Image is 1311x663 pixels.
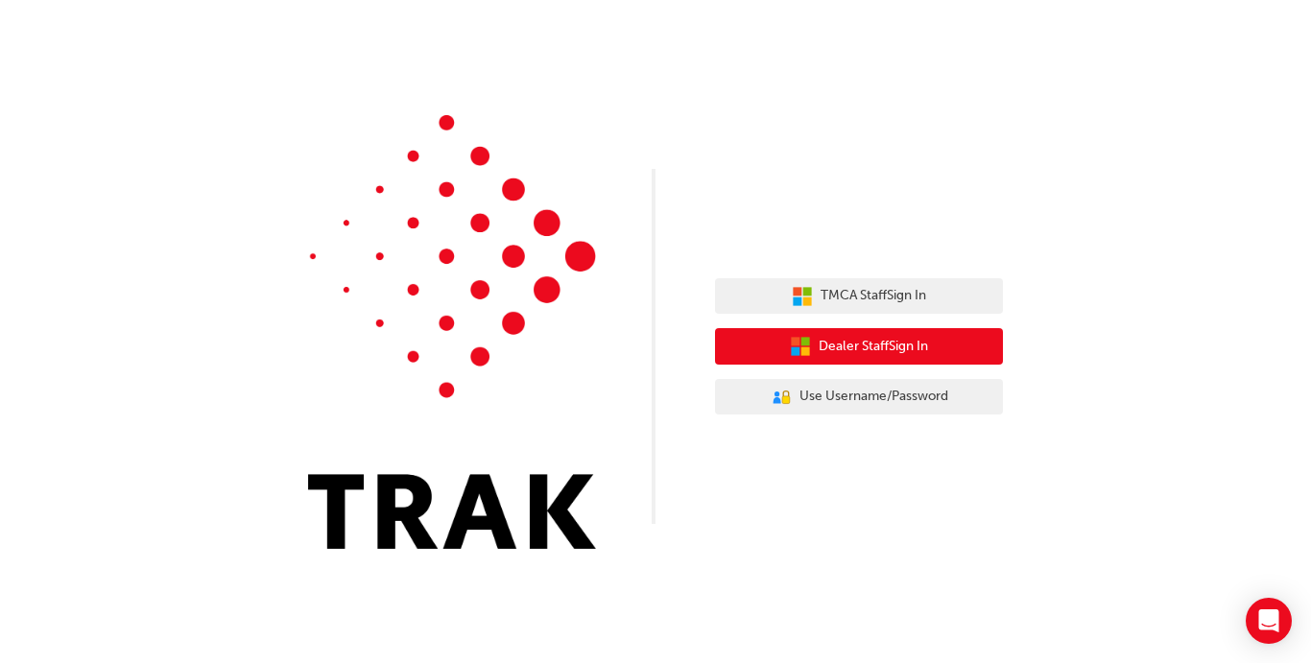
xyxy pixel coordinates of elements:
[799,386,948,408] span: Use Username/Password
[821,285,926,307] span: TMCA Staff Sign In
[1246,598,1292,644] div: Open Intercom Messenger
[715,379,1003,415] button: Use Username/Password
[715,278,1003,315] button: TMCA StaffSign In
[308,115,596,549] img: Trak
[819,336,928,358] span: Dealer Staff Sign In
[715,328,1003,365] button: Dealer StaffSign In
